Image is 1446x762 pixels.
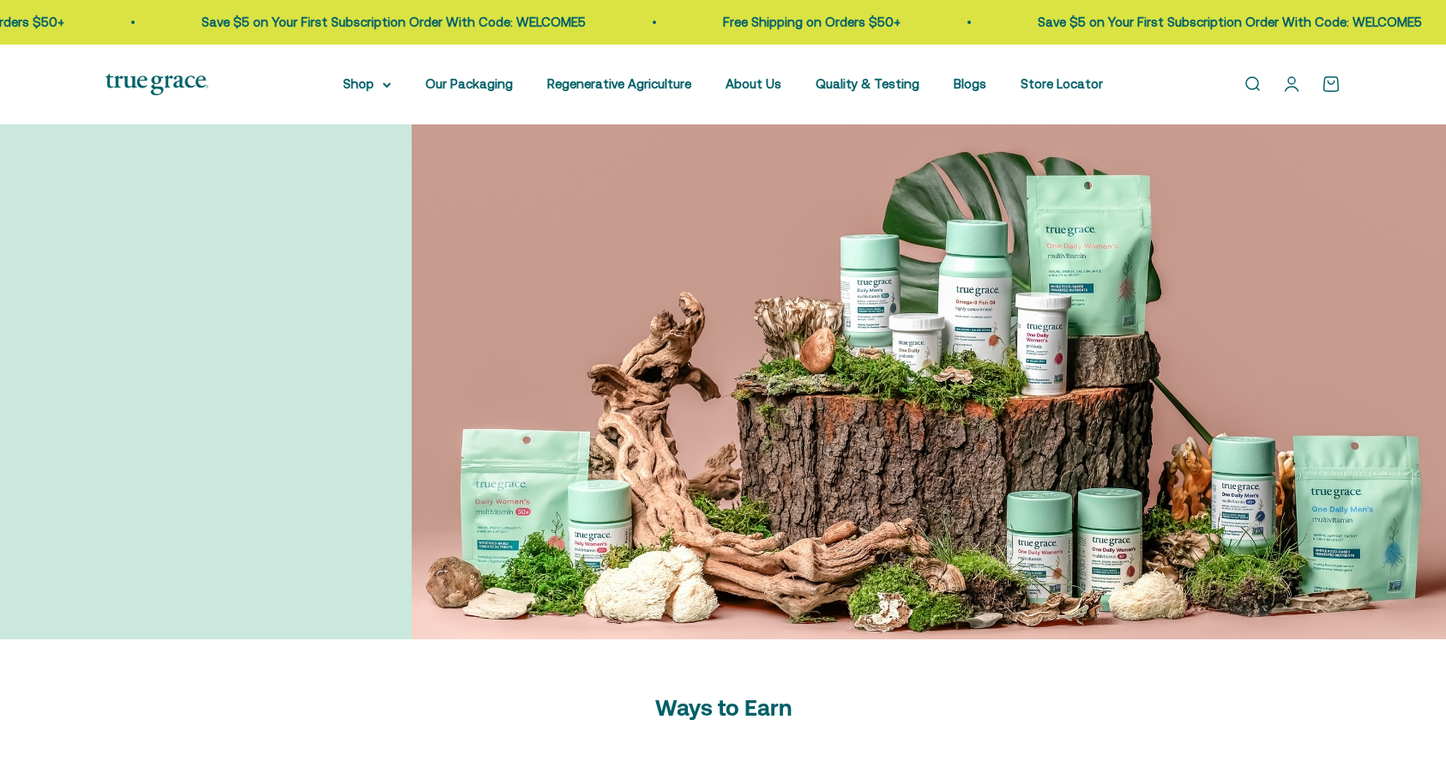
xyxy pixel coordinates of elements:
div: Ways to Earn [208,695,1238,720]
a: Store Locator [1021,76,1103,91]
a: Blogs [954,76,986,91]
p: Save $5 on Your First Subscription Order With Code: WELCOME5 [1031,12,1415,33]
a: Free Shipping on Orders $50+ [716,15,894,29]
a: About Us [726,76,781,91]
a: Our Packaging [425,76,513,91]
p: Save $5 on Your First Subscription Order With Code: WELCOME5 [195,12,579,33]
summary: Shop [343,74,391,94]
a: Quality & Testing [816,76,919,91]
a: Regenerative Agriculture [547,76,691,91]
